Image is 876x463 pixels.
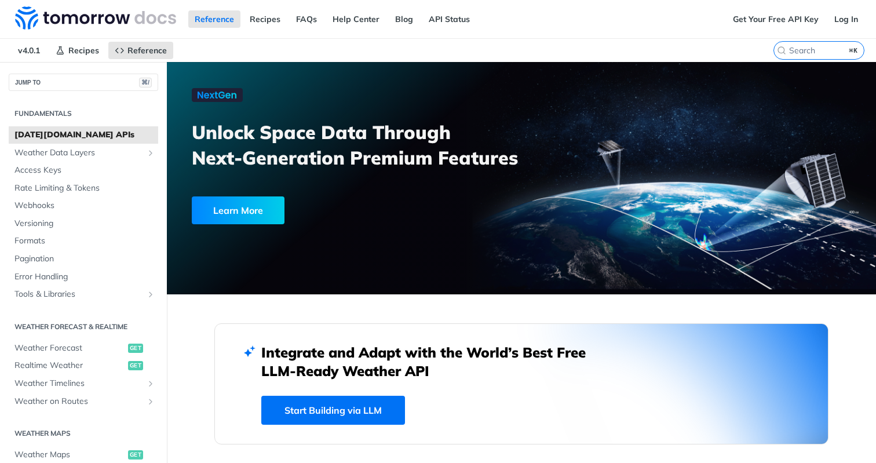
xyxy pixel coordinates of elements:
a: Weather on RoutesShow subpages for Weather on Routes [9,393,158,410]
a: Pagination [9,250,158,268]
a: Access Keys [9,162,158,179]
h2: Integrate and Adapt with the World’s Best Free LLM-Ready Weather API [261,343,603,380]
a: Weather Forecastget [9,340,158,357]
img: NextGen [192,88,243,102]
span: v4.0.1 [12,42,46,59]
a: Learn More [192,196,465,224]
span: Recipes [68,45,99,56]
a: FAQs [290,10,323,28]
span: Tools & Libraries [14,289,143,300]
span: Formats [14,235,155,247]
a: Error Handling [9,268,158,286]
a: Weather Data LayersShow subpages for Weather Data Layers [9,144,158,162]
a: Reference [188,10,240,28]
span: Weather Maps [14,449,125,461]
span: Weather Forecast [14,342,125,354]
span: Error Handling [14,271,155,283]
h2: Weather Forecast & realtime [9,322,158,332]
div: Learn More [192,196,284,224]
a: Help Center [326,10,386,28]
span: Realtime Weather [14,360,125,371]
a: Tools & LibrariesShow subpages for Tools & Libraries [9,286,158,303]
h3: Unlock Space Data Through Next-Generation Premium Features [192,119,534,170]
span: Pagination [14,253,155,265]
a: Blog [389,10,419,28]
span: Rate Limiting & Tokens [14,183,155,194]
span: get [128,361,143,370]
span: get [128,344,143,353]
span: Weather Timelines [14,378,143,389]
span: get [128,450,143,460]
kbd: ⌘K [846,45,861,56]
a: Recipes [49,42,105,59]
span: [DATE][DOMAIN_NAME] APIs [14,129,155,141]
a: Webhooks [9,197,158,214]
a: [DATE][DOMAIN_NAME] APIs [9,126,158,144]
h2: Fundamentals [9,108,158,119]
a: Weather TimelinesShow subpages for Weather Timelines [9,375,158,392]
a: Rate Limiting & Tokens [9,180,158,197]
button: Show subpages for Weather on Routes [146,397,155,406]
button: Show subpages for Weather Data Layers [146,148,155,158]
a: Get Your Free API Key [727,10,825,28]
button: JUMP TO⌘/ [9,74,158,91]
span: Reference [127,45,167,56]
a: Reference [108,42,173,59]
svg: Search [777,46,786,55]
span: ⌘/ [139,78,152,88]
a: Versioning [9,215,158,232]
span: Weather on Routes [14,396,143,407]
a: Log In [828,10,864,28]
span: Webhooks [14,200,155,212]
a: Formats [9,232,158,250]
h2: Weather Maps [9,428,158,439]
a: API Status [422,10,476,28]
a: Start Building via LLM [261,396,405,425]
button: Show subpages for Tools & Libraries [146,290,155,299]
span: Versioning [14,218,155,229]
img: Tomorrow.io Weather API Docs [15,6,176,30]
span: Access Keys [14,165,155,176]
button: Show subpages for Weather Timelines [146,379,155,388]
a: Recipes [243,10,287,28]
a: Realtime Weatherget [9,357,158,374]
span: Weather Data Layers [14,147,143,159]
